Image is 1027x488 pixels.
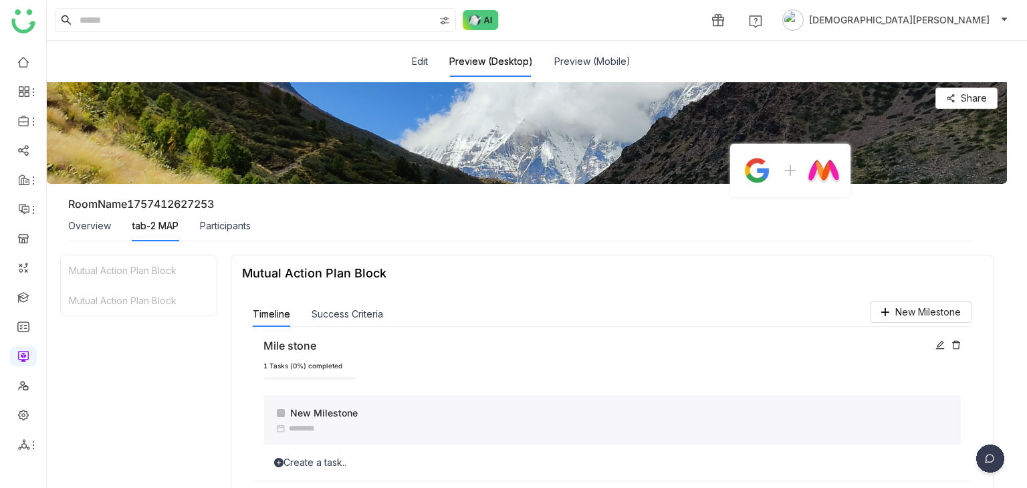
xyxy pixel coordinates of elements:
button: Timeline [253,307,290,322]
span: [DEMOGRAPHIC_DATA][PERSON_NAME] [809,13,990,27]
div: Participants [200,219,251,233]
div: Mile stone [263,338,929,354]
div: RoomName1757412627253 [68,197,214,211]
div: Mutual Action Plan Block [61,255,217,285]
button: New Milestone [870,301,972,323]
img: logo [11,9,35,33]
div: Mutual Action Plan Block [61,285,217,316]
div: Mutual Action Plan Block [242,266,386,280]
span: Share [961,91,987,106]
div: Create a task.. [263,455,961,470]
img: search-type.svg [439,15,450,26]
button: [DEMOGRAPHIC_DATA][PERSON_NAME] [780,9,1011,31]
button: Preview (Mobile) [554,54,631,69]
div: New Milestone [277,406,950,420]
button: Edit [412,54,428,69]
div: 1 Tasks (0%) completed [263,361,961,372]
img: ask-buddy-normal.svg [463,10,499,30]
img: dsr-chat-floating.svg [974,445,1007,478]
button: Success Criteria [312,307,383,322]
div: tab-2 MAP [132,219,179,233]
img: avatar [782,9,804,31]
div: Overview [68,219,111,233]
span: New Milestone [895,305,961,320]
button: Share [935,88,998,109]
img: help.svg [749,15,762,28]
button: Preview (Desktop) [449,54,533,69]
